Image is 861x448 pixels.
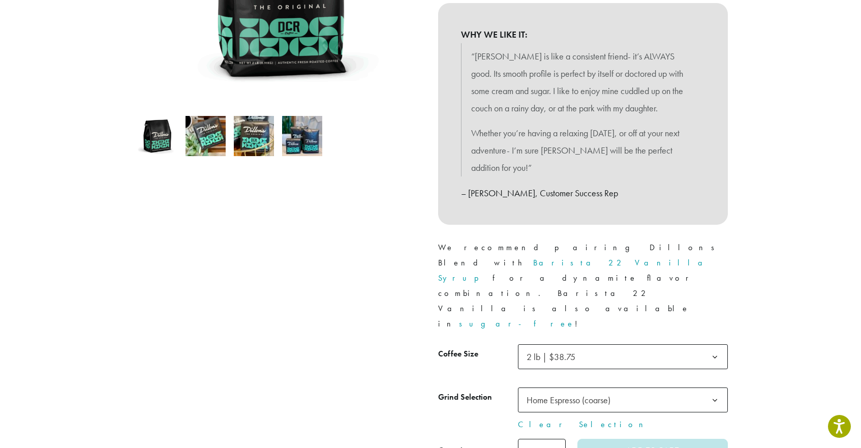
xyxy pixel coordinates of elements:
[438,240,728,332] p: We recommend pairing Dillons Blend with for a dynamite flavor combination. Barista 22 Vanilla is ...
[527,394,610,406] span: Home Espresso (coarse)
[438,390,518,405] label: Grind Selection
[522,390,621,410] span: Home Espresso (coarse)
[461,185,705,202] p: – [PERSON_NAME], Customer Success Rep
[137,116,177,156] img: Dillons
[527,351,575,363] span: 2 lb | $38.75
[438,257,711,283] a: Barista 22 Vanilla Syrup
[438,347,518,362] label: Coffee Size
[518,344,728,369] span: 2 lb | $38.75
[471,48,695,116] p: “[PERSON_NAME] is like a consistent friend- it’s ALWAYS good. Its smooth profile is perfect by it...
[518,387,728,412] span: Home Espresso (coarse)
[234,116,274,156] img: Dillons - Image 3
[471,125,695,176] p: Whether you’re having a relaxing [DATE], or off at your next adventure- I’m sure [PERSON_NAME] wi...
[186,116,226,156] img: Dillons - Image 2
[461,26,705,43] b: WHY WE LIKE IT:
[459,318,575,329] a: sugar-free
[282,116,322,156] img: Dillons - Image 4
[518,419,728,431] a: Clear Selection
[522,347,586,367] span: 2 lb | $38.75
